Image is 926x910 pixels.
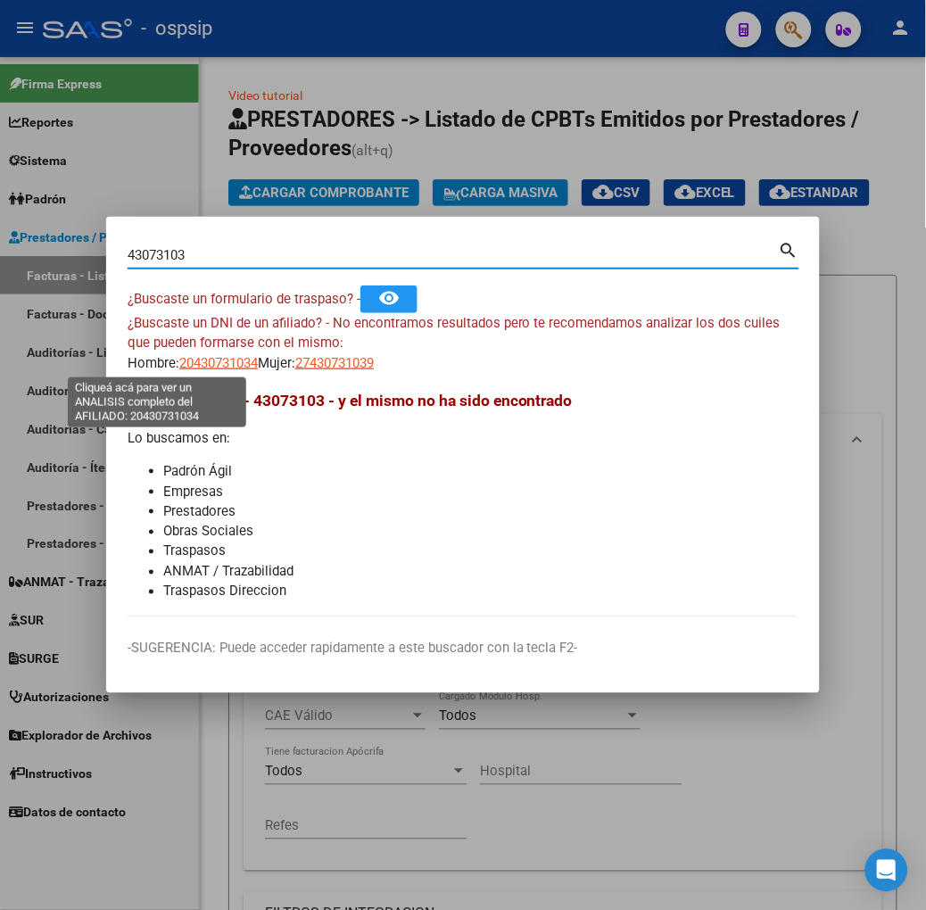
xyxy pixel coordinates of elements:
li: Traspasos Direccion [163,582,798,602]
span: Hemos buscado - 43073103 - y el mismo no ha sido encontrado [128,392,573,409]
p: -SUGERENCIA: Puede acceder rapidamente a este buscador con la tecla F2- [128,639,798,659]
div: Hombre: Mujer: [128,313,798,374]
li: Empresas [163,482,798,502]
div: Open Intercom Messenger [865,849,908,892]
li: Prestadores [163,501,798,522]
li: Traspasos [163,542,798,562]
span: 20430731034 [179,355,258,371]
mat-icon: remove_red_eye [378,287,400,309]
span: ¿Buscaste un formulario de traspaso? - [128,291,360,307]
span: ¿Buscaste un DNI de un afiliado? - No encontramos resultados pero te recomendamos analizar los do... [128,315,781,352]
span: 27430731039 [295,355,374,371]
div: Lo buscamos en: [128,389,798,602]
li: Padrón Ágil [163,461,798,482]
li: Obras Sociales [163,522,798,542]
mat-icon: search [779,238,799,260]
li: ANMAT / Trazabilidad [163,562,798,583]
